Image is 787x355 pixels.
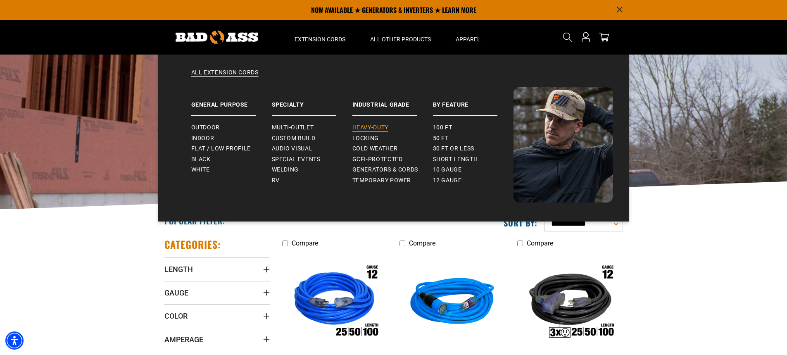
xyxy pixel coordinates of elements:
h2: Popular Filter: [164,215,225,226]
a: Indoor [191,133,272,144]
span: Amperage [164,335,203,344]
a: cart [597,32,611,42]
span: 12 gauge [433,177,462,184]
a: GCFI-Protected [352,154,433,165]
a: Outdoor [191,122,272,133]
a: Cold Weather [352,143,433,154]
a: Industrial Grade [352,87,433,116]
a: Specialty [272,87,352,116]
div: Accessibility Menu [5,331,24,350]
span: Gauge [164,288,188,298]
a: Short Length [433,154,514,165]
img: Outdoor Dual Lighted Extension Cord w/ Safety CGM [283,255,387,350]
span: Generators & Cords [352,166,418,174]
span: Compare [527,239,553,247]
span: Length [164,264,193,274]
span: Outdoor [191,124,220,131]
a: Heavy-Duty [352,122,433,133]
span: Special Events [272,156,321,163]
summary: Apparel [443,20,493,55]
span: Custom Build [272,135,316,142]
a: All Extension Cords [175,69,613,87]
span: RV [272,177,280,184]
a: RV [272,175,352,186]
a: 12 gauge [433,175,514,186]
a: By Feature [433,87,514,116]
span: Black [191,156,211,163]
a: 30 ft or less [433,143,514,154]
span: Welding [272,166,299,174]
a: 100 ft [433,122,514,133]
span: White [191,166,210,174]
summary: Amperage [164,328,270,351]
a: Open this option [579,20,592,55]
span: Color [164,311,188,321]
span: Indoor [191,135,214,142]
span: Extension Cords [295,36,345,43]
span: Audio Visual [272,145,313,152]
span: All Other Products [370,36,431,43]
img: Bad Ass Extension Cords [176,31,258,44]
span: Compare [292,239,318,247]
a: Custom Build [272,133,352,144]
span: Flat / Low Profile [191,145,251,152]
img: blue [400,255,504,350]
span: Apparel [456,36,480,43]
span: 50 ft [433,135,449,142]
summary: Color [164,304,270,327]
a: Temporary Power [352,175,433,186]
summary: Gauge [164,281,270,304]
a: 50 ft [433,133,514,144]
span: Compare [409,239,435,247]
summary: Search [561,31,574,44]
a: Audio Visual [272,143,352,154]
span: GCFI-Protected [352,156,403,163]
a: Welding [272,164,352,175]
span: Short Length [433,156,478,163]
a: Locking [352,133,433,144]
span: Heavy-Duty [352,124,388,131]
a: General Purpose [191,87,272,116]
span: 100 ft [433,124,452,131]
a: 10 gauge [433,164,514,175]
h2: Categories: [164,238,221,251]
a: Black [191,154,272,165]
summary: Extension Cords [282,20,358,55]
summary: All Other Products [358,20,443,55]
a: Multi-Outlet [272,122,352,133]
a: Generators & Cords [352,164,433,175]
span: 30 ft or less [433,145,474,152]
summary: Length [164,257,270,281]
span: Multi-Outlet [272,124,314,131]
img: Outdoor Dual Lighted 3-Outlet Extension Cord w/ Safety CGM [518,255,622,350]
a: Flat / Low Profile [191,143,272,154]
a: White [191,164,272,175]
img: Bad Ass Extension Cords [514,87,613,203]
span: Cold Weather [352,145,398,152]
span: Temporary Power [352,177,411,184]
span: 10 gauge [433,166,462,174]
label: Sort by: [504,217,537,228]
span: Locking [352,135,379,142]
a: Special Events [272,154,352,165]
